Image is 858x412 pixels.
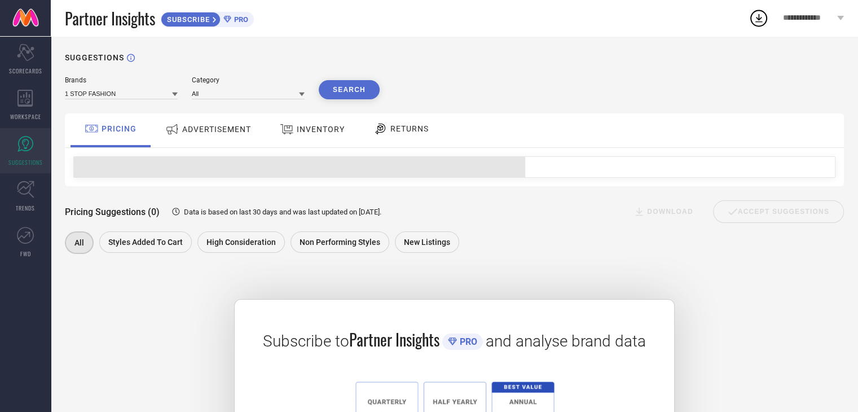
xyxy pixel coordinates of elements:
[231,15,248,24] span: PRO
[749,8,769,28] div: Open download list
[486,332,646,350] span: and analyse brand data
[8,158,43,166] span: SUGGESTIONS
[192,76,305,84] div: Category
[297,125,345,134] span: INVENTORY
[300,238,380,247] span: Non Performing Styles
[404,238,450,247] span: New Listings
[65,76,178,84] div: Brands
[263,332,349,350] span: Subscribe to
[65,7,155,30] span: Partner Insights
[10,112,41,121] span: WORKSPACE
[206,238,276,247] span: High Consideration
[182,125,251,134] span: ADVERTISEMENT
[9,67,42,75] span: SCORECARDS
[161,9,254,27] a: SUBSCRIBEPRO
[74,238,84,247] span: All
[108,238,183,247] span: Styles Added To Cart
[713,200,844,223] div: Accept Suggestions
[349,328,439,351] span: Partner Insights
[161,15,213,24] span: SUBSCRIBE
[184,208,381,216] span: Data is based on last 30 days and was last updated on [DATE] .
[390,124,429,133] span: RETURNS
[457,336,477,347] span: PRO
[16,204,35,212] span: TRENDS
[102,124,137,133] span: PRICING
[20,249,31,258] span: FWD
[319,80,380,99] button: Search
[65,53,124,62] h1: SUGGESTIONS
[65,207,160,217] span: Pricing Suggestions (0)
